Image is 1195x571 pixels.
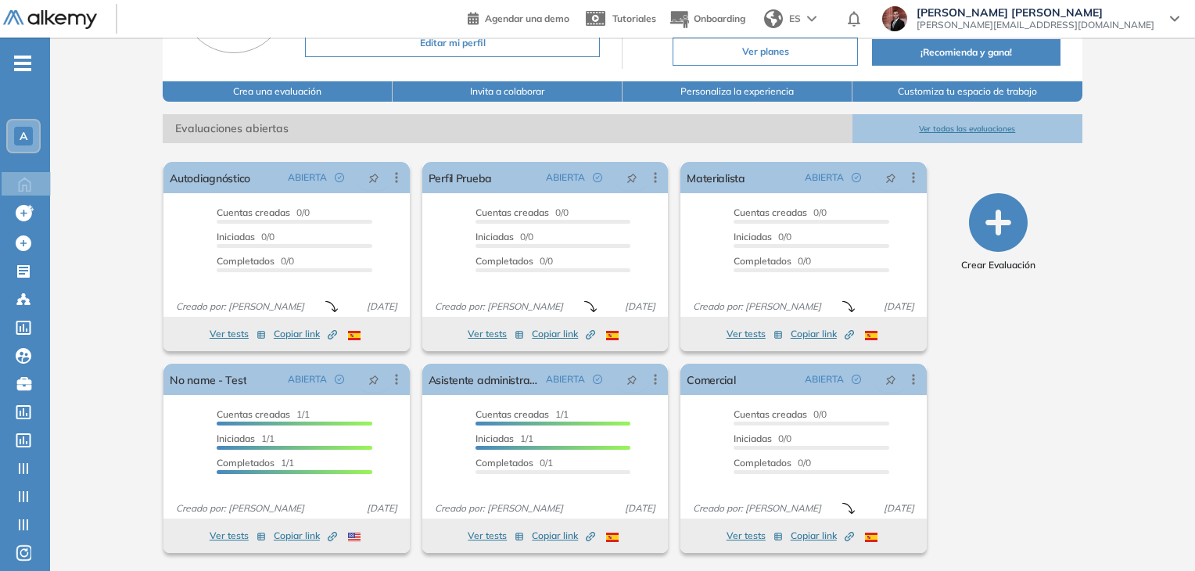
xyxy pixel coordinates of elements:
span: 0/0 [475,206,569,218]
span: Iniciadas [475,231,514,242]
span: pushpin [885,373,896,386]
span: 0/1 [475,457,553,469]
span: Copiar link [791,529,854,543]
span: Tutoriales [612,13,656,24]
span: 0/0 [734,457,811,469]
button: Copiar link [532,325,595,343]
span: Completados [734,457,791,469]
span: Copiar link [274,327,337,341]
span: Copiar link [532,529,595,543]
span: Creado por: [PERSON_NAME] [170,501,310,515]
button: ¡Recomienda y gana! [872,39,1060,66]
span: Onboarding [694,13,745,24]
a: No name - Test [170,364,246,395]
button: Customiza tu espacio de trabajo [852,81,1082,102]
span: [DATE] [877,501,920,515]
button: Copiar link [532,526,595,545]
span: [DATE] [877,300,920,314]
iframe: Chat Widget [1117,496,1195,571]
span: 0/0 [734,255,811,267]
span: 1/1 [475,433,533,444]
img: ESP [348,331,361,340]
span: 0/0 [734,408,827,420]
span: Creado por: [PERSON_NAME] [687,501,827,515]
span: [DATE] [361,501,404,515]
span: 0/0 [734,433,791,444]
span: Cuentas creadas [217,206,290,218]
span: 0/0 [734,231,791,242]
img: world [764,9,783,28]
img: ESP [606,331,619,340]
span: Cuentas creadas [734,408,807,420]
span: [PERSON_NAME][EMAIL_ADDRESS][DOMAIN_NAME] [917,19,1154,31]
button: Copiar link [791,325,854,343]
span: ABIERTA [546,171,585,185]
a: Comercial [687,364,736,395]
span: Completados [475,255,533,267]
button: Crear Evaluación [961,193,1035,272]
span: Iniciadas [734,231,772,242]
span: ABIERTA [546,372,585,386]
button: Ver tests [727,325,783,343]
span: Cuentas creadas [217,408,290,420]
span: [DATE] [361,300,404,314]
span: pushpin [626,171,637,184]
button: Ver tests [210,325,266,343]
span: [DATE] [619,501,662,515]
span: Copiar link [274,529,337,543]
span: Copiar link [791,327,854,341]
span: Creado por: [PERSON_NAME] [429,501,569,515]
div: Widget de chat [1117,496,1195,571]
span: pushpin [626,373,637,386]
span: Iniciadas [734,433,772,444]
span: ES [789,12,801,26]
img: arrow [807,16,816,22]
button: Onboarding [669,2,745,36]
span: [PERSON_NAME] [PERSON_NAME] [917,6,1154,19]
span: check-circle [335,375,344,384]
span: Creado por: [PERSON_NAME] [687,300,827,314]
span: Completados [217,255,275,267]
a: Perfil Prueba [429,162,493,193]
span: [DATE] [619,300,662,314]
button: Copiar link [791,526,854,545]
img: ESP [606,533,619,542]
img: ESP [865,331,877,340]
span: check-circle [852,173,861,182]
button: Crea una evaluación [163,81,393,102]
span: check-circle [593,173,602,182]
button: Ver tests [468,526,524,545]
span: 0/0 [475,231,533,242]
span: 0/0 [217,231,275,242]
span: Creado por: [PERSON_NAME] [170,300,310,314]
span: Crear Evaluación [961,258,1035,272]
button: pushpin [874,165,908,190]
span: Iniciadas [217,231,255,242]
button: Ver tests [210,526,266,545]
button: Copiar link [274,325,337,343]
img: ESP [865,533,877,542]
span: Cuentas creadas [734,206,807,218]
span: Agendar una demo [485,13,569,24]
span: 0/0 [217,255,294,267]
span: Evaluaciones abiertas [163,114,852,143]
img: USA [348,533,361,542]
span: A [20,130,27,142]
span: Creado por: [PERSON_NAME] [429,300,569,314]
span: check-circle [852,375,861,384]
span: Iniciadas [217,433,255,444]
button: pushpin [357,165,391,190]
span: pushpin [368,171,379,184]
img: Logo [3,10,97,30]
a: Materialista [687,162,745,193]
a: Autodiagnóstico [170,162,250,193]
button: pushpin [874,367,908,392]
span: Copiar link [532,327,595,341]
span: 1/1 [217,408,310,420]
button: Ver tests [727,526,783,545]
span: 0/0 [734,206,827,218]
button: Invita a colaborar [393,81,623,102]
span: ABIERTA [288,372,327,386]
span: Completados [217,457,275,469]
span: 0/0 [475,255,553,267]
